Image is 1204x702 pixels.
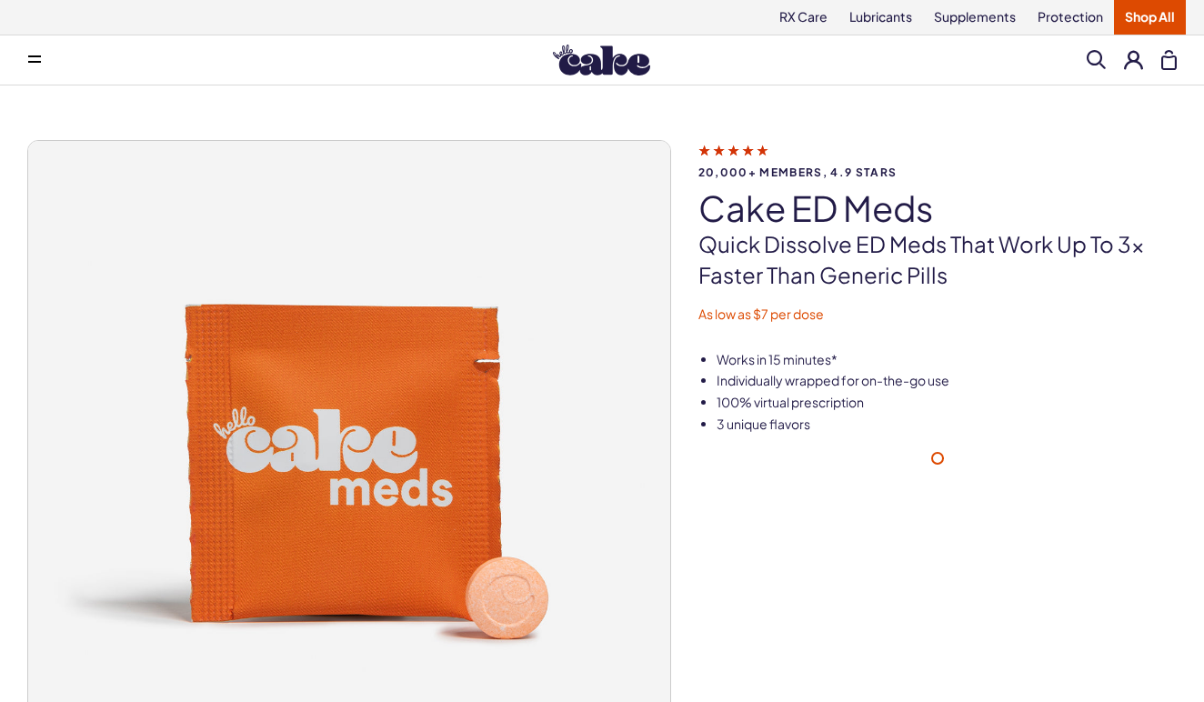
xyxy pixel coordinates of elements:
[717,351,1177,369] li: Works in 15 minutes*
[717,416,1177,434] li: 3 unique flavors
[698,306,1177,324] p: As low as $7 per dose
[698,142,1177,178] a: 20,000+ members, 4.9 stars
[717,394,1177,412] li: 100% virtual prescription
[698,166,1177,178] span: 20,000+ members, 4.9 stars
[698,229,1177,290] p: Quick dissolve ED Meds that work up to 3x faster than generic pills
[553,45,650,75] img: Hello Cake
[698,189,1177,227] h1: Cake ED Meds
[717,372,1177,390] li: Individually wrapped for on-the-go use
